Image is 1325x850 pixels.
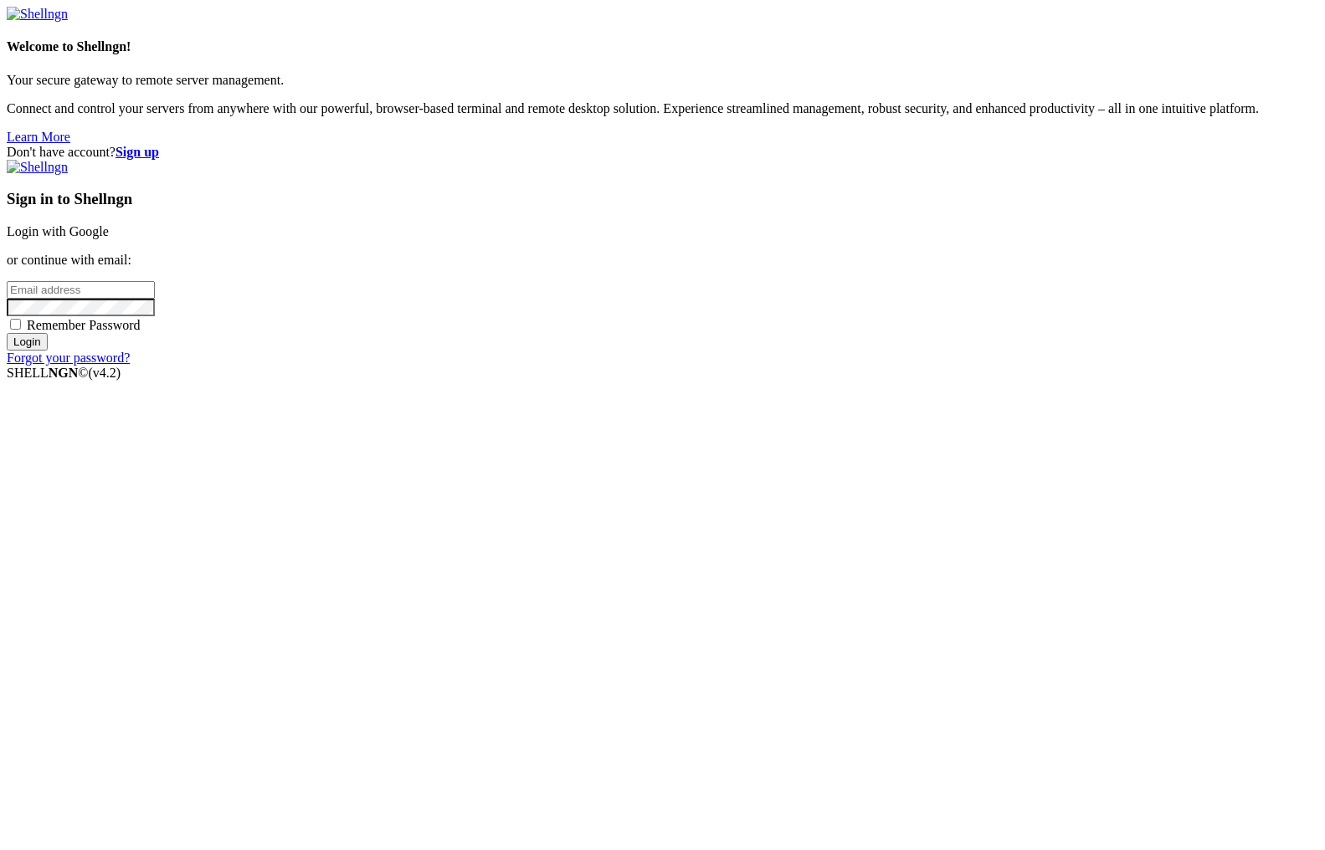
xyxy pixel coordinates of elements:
[7,145,1318,160] div: Don't have account?
[7,351,130,365] a: Forgot your password?
[7,253,1318,268] p: or continue with email:
[7,190,1318,208] h3: Sign in to Shellngn
[10,319,21,330] input: Remember Password
[7,7,68,22] img: Shellngn
[7,101,1318,116] p: Connect and control your servers from anywhere with our powerful, browser-based terminal and remo...
[7,366,121,380] span: SHELL ©
[49,366,79,380] b: NGN
[7,333,48,351] input: Login
[27,318,141,332] span: Remember Password
[7,281,155,299] input: Email address
[7,130,70,144] a: Learn More
[7,160,68,175] img: Shellngn
[7,39,1318,54] h4: Welcome to Shellngn!
[116,145,159,159] a: Sign up
[89,366,121,380] span: 4.2.0
[7,224,109,238] a: Login with Google
[7,73,1318,88] p: Your secure gateway to remote server management.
